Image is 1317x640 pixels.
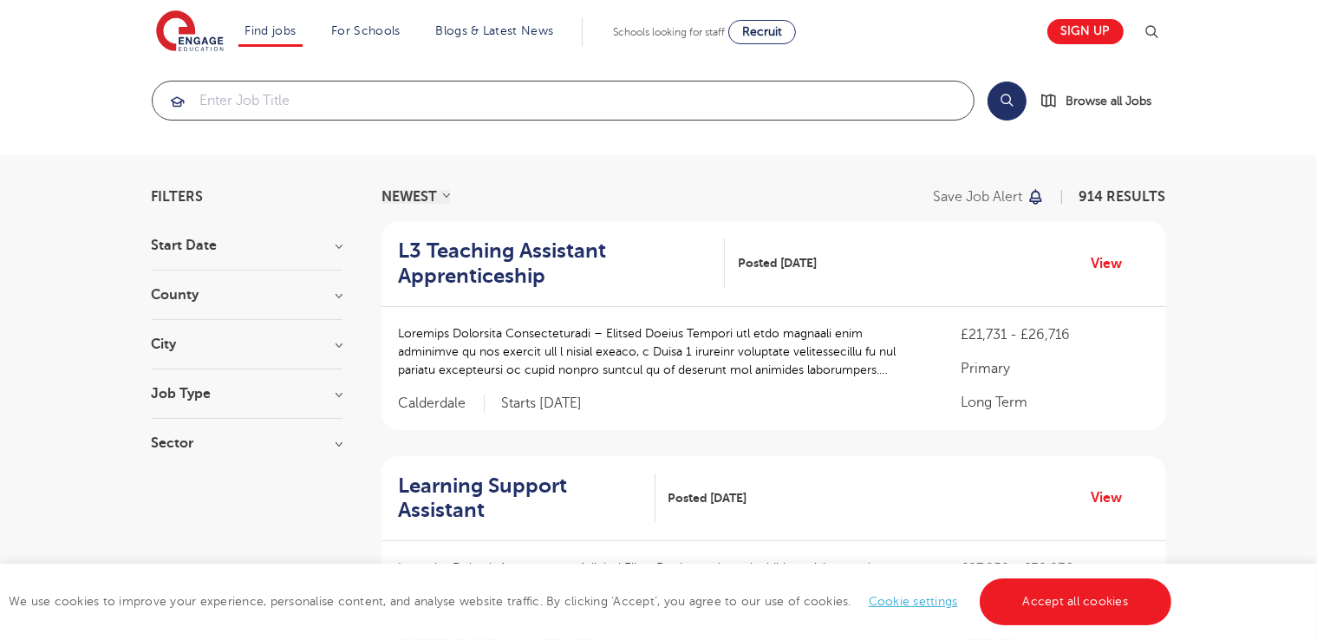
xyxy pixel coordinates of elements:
[1066,91,1152,111] span: Browse all Jobs
[1092,487,1136,509] a: View
[152,238,342,252] h3: Start Date
[9,595,1176,608] span: We use cookies to improve your experience, personalise content, and analyse website traffic. By c...
[728,20,796,44] a: Recruit
[1079,189,1166,205] span: 914 RESULTS
[988,82,1027,121] button: Search
[399,473,642,524] h2: Learning Support Assistant
[613,26,725,38] span: Schools looking for staff
[331,24,400,37] a: For Schools
[152,387,342,401] h3: Job Type
[1092,252,1136,275] a: View
[1040,91,1166,111] a: Browse all Jobs
[961,358,1148,379] p: Primary
[399,238,726,289] a: L3 Teaching Assistant Apprenticeship
[961,558,1148,579] p: £27,252 - £32,238
[668,489,747,507] span: Posted [DATE]
[961,324,1148,345] p: £21,731 - £26,716
[934,190,1023,204] p: Save job alert
[152,81,975,121] div: Submit
[436,24,554,37] a: Blogs & Latest News
[502,395,583,413] p: Starts [DATE]
[156,10,224,54] img: Engage Education
[961,392,1148,413] p: Long Term
[1047,19,1124,44] a: Sign up
[399,238,712,289] h2: L3 Teaching Assistant Apprenticeship
[153,82,974,120] input: Submit
[869,595,958,608] a: Cookie settings
[399,473,655,524] a: Learning Support Assistant
[934,190,1046,204] button: Save job alert
[152,436,342,450] h3: Sector
[152,190,204,204] span: Filters
[152,337,342,351] h3: City
[399,558,927,613] p: Loremips Dolorsit Ametconse – Adipisci Elitse Doeiusmod tem incididun utlaboreet do magnaa en adm...
[399,324,927,379] p: Loremips Dolorsita Consecteturadi – Elitsed Doeius Tempori utl etdo magnaali enim adminimve qu no...
[742,25,782,38] span: Recruit
[399,395,485,413] span: Calderdale
[980,578,1172,625] a: Accept all cookies
[738,254,817,272] span: Posted [DATE]
[245,24,297,37] a: Find jobs
[152,288,342,302] h3: County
